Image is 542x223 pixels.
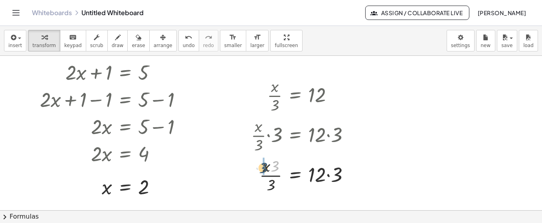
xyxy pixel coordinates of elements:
button: fullscreen [270,30,302,51]
button: load [519,30,538,51]
span: insert [8,43,22,48]
i: redo [205,33,212,42]
button: save [497,30,517,51]
button: settings [447,30,475,51]
span: [PERSON_NAME] [477,9,526,16]
span: transform [32,43,56,48]
button: insert [4,30,26,51]
span: redo [203,43,214,48]
button: Toggle navigation [10,6,22,19]
span: keypad [64,43,82,48]
span: save [501,43,512,48]
div: Apply the same math to both sides of the equation [289,195,302,208]
span: erase [132,43,145,48]
button: redoredo [199,30,218,51]
span: fullscreen [275,43,298,48]
button: keyboardkeypad [60,30,86,51]
button: [PERSON_NAME] [471,6,532,20]
i: format_size [253,33,261,42]
button: new [476,30,495,51]
button: erase [127,30,149,51]
button: draw [107,30,128,51]
span: Assign / Collaborate Live [372,9,463,16]
span: arrange [154,43,172,48]
button: scrub [86,30,108,51]
span: scrub [90,43,103,48]
button: format_sizesmaller [220,30,246,51]
i: keyboard [69,33,77,42]
i: undo [185,33,192,42]
span: new [481,43,491,48]
span: draw [112,43,124,48]
button: Assign / Collaborate Live [365,6,469,20]
span: larger [250,43,264,48]
span: smaller [224,43,242,48]
span: settings [451,43,470,48]
i: format_size [229,33,237,42]
a: Whiteboards [32,9,72,17]
span: undo [183,43,195,48]
button: format_sizelarger [246,30,269,51]
button: arrange [149,30,177,51]
button: undoundo [178,30,199,51]
span: load [523,43,534,48]
button: transform [28,30,60,51]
